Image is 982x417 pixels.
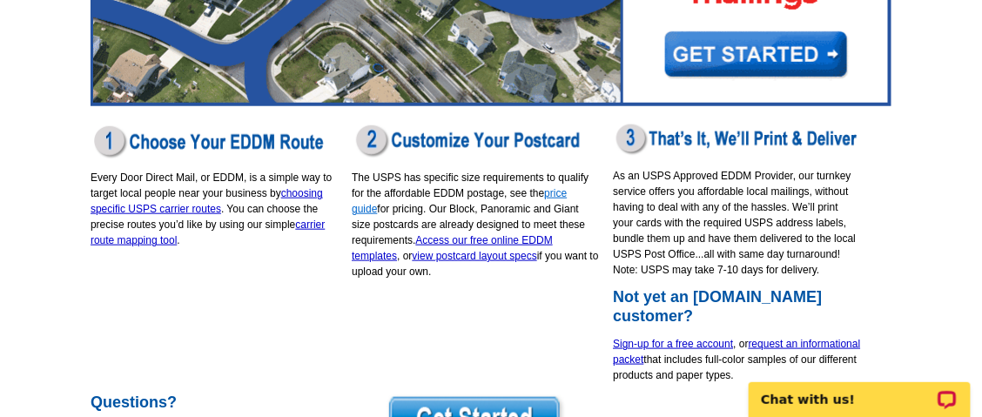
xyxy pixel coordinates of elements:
img: eddm-choose-route.png [91,122,327,159]
h2: Questions? [91,393,339,413]
p: The USPS has specific size requirements to qualify for the affordable EDDM postage, see the for p... [352,170,600,279]
p: As an USPS Approved EDDM Provider, our turnkey service offers you affordable local mailings, with... [613,168,861,278]
p: Every Door Direct Mail, or EDDM, is a simple way to target local people near your business by . Y... [91,170,339,248]
a: view postcard layout specs [413,250,537,262]
iframe: LiveChat chat widget [737,362,982,417]
a: Sign-up for a free account [613,338,733,350]
img: eddm-print-deliver.png [613,122,861,158]
a: Access our free online EDDM templates [352,234,553,262]
h2: Not yet an [DOMAIN_NAME] customer? [613,288,861,326]
p: , or that includes full-color samples of our different products and paper types. [613,336,861,383]
img: eddm-customize-postcard.png [352,122,589,159]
